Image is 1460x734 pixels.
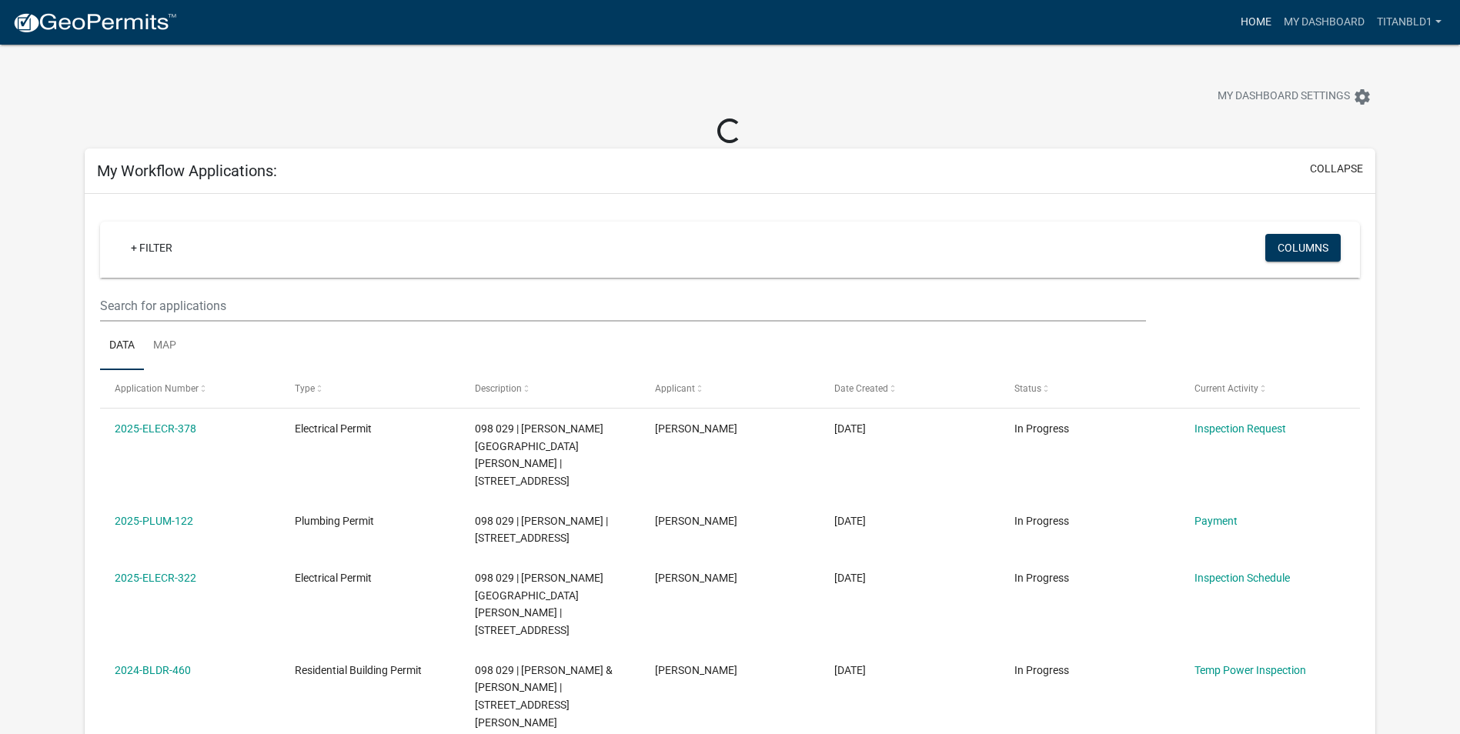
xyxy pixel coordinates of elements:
[97,162,277,180] h5: My Workflow Applications:
[100,290,1146,322] input: Search for applications
[655,515,737,527] span: Steve Parkes
[1310,161,1363,177] button: collapse
[1014,572,1069,584] span: In Progress
[655,383,695,394] span: Applicant
[115,664,191,676] a: 2024-BLDR-460
[295,664,422,676] span: Residential Building Permit
[115,572,196,584] a: 2025-ELECR-322
[115,383,199,394] span: Application Number
[1194,515,1238,527] a: Payment
[144,322,185,371] a: Map
[834,422,866,435] span: 07/21/2025
[1014,664,1069,676] span: In Progress
[460,370,640,407] datatable-header-cell: Description
[115,515,193,527] a: 2025-PLUM-122
[100,322,144,371] a: Data
[1194,664,1306,676] a: Temp Power Inspection
[1353,88,1371,106] i: settings
[640,370,820,407] datatable-header-cell: Applicant
[655,572,737,584] span: Steve Parkes
[820,370,1000,407] datatable-header-cell: Date Created
[655,664,737,676] span: Steve Parkes
[1371,8,1448,37] a: titanbld1
[1014,383,1041,394] span: Status
[1014,515,1069,527] span: In Progress
[100,370,280,407] datatable-header-cell: Application Number
[1234,8,1278,37] a: Home
[115,422,196,435] a: 2025-ELECR-378
[1014,422,1069,435] span: In Progress
[295,515,374,527] span: Plumbing Permit
[1205,82,1384,112] button: My Dashboard Settingssettings
[1194,422,1286,435] a: Inspection Request
[475,422,603,487] span: 098 029 | PARKES STEVEN & LORRIE | 6411 205th street east
[1278,8,1371,37] a: My Dashboard
[834,664,866,676] span: 12/22/2024
[295,383,315,394] span: Type
[1194,383,1258,394] span: Current Activity
[1180,370,1360,407] datatable-header-cell: Current Activity
[475,515,608,545] span: 098 029 | steve parkes | 6411 205th street east
[1194,572,1290,584] a: Inspection Schedule
[475,383,522,394] span: Description
[295,422,372,435] span: Electrical Permit
[834,383,888,394] span: Date Created
[475,572,603,636] span: 098 029 | PARKES STEVEN & LORRIE | 6411 205th street east
[119,234,185,262] a: + Filter
[1218,88,1350,106] span: My Dashboard Settings
[834,572,866,584] span: 06/29/2025
[834,515,866,527] span: 06/29/2025
[1265,234,1341,262] button: Columns
[280,370,460,407] datatable-header-cell: Type
[655,422,737,435] span: Steve Parkes
[1000,370,1180,407] datatable-header-cell: Status
[295,572,372,584] span: Electrical Permit
[475,664,613,729] span: 098 029 | PARKES STEVEN & LORRIE | 125 JEFFERSON RD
